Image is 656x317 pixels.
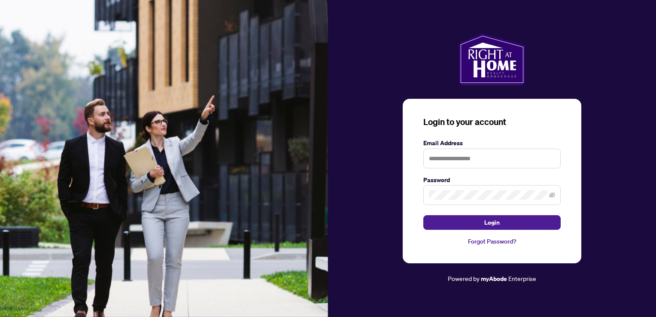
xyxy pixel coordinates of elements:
label: Password [423,175,561,185]
a: myAbode [481,274,507,283]
span: eye-invisible [549,192,555,198]
span: Enterprise [508,274,536,282]
span: Login [484,216,500,229]
img: ma-logo [459,34,525,85]
label: Email Address [423,138,561,148]
span: Powered by [448,274,480,282]
h3: Login to your account [423,116,561,128]
button: Login [423,215,561,230]
a: Forgot Password? [423,237,561,246]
